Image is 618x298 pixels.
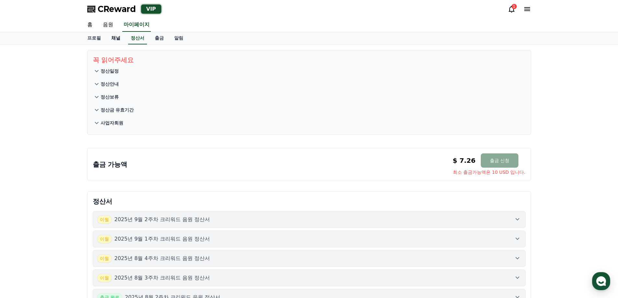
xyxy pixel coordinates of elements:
[101,81,119,87] p: 정산안내
[128,32,147,44] a: 정산서
[122,18,151,32] a: 마이페이지
[98,4,136,14] span: CReward
[115,235,210,243] p: 2025년 9월 1주차 크리워드 음원 정산서
[59,216,67,221] span: 대화
[97,254,112,263] span: 이월
[150,32,169,44] a: 출금
[97,235,112,243] span: 이월
[512,4,517,9] div: 1
[141,5,161,14] div: VIP
[20,215,24,221] span: 홈
[101,68,119,74] p: 정산일정
[101,107,134,113] p: 정산금 유효기간
[97,215,112,224] span: 이월
[453,169,526,175] span: 최소 출금가능액은 10 USD 입니다.
[82,32,106,44] a: 프로필
[100,215,108,221] span: 설정
[82,18,98,32] a: 홈
[93,160,127,169] p: 출금 가능액
[93,116,526,129] button: 사업자회원
[115,216,210,223] p: 2025년 9월 2주차 크리워드 음원 정산서
[115,274,210,282] p: 2025년 8월 3주차 크리워드 음원 정산서
[101,120,123,126] p: 사업자회원
[453,156,476,165] p: $ 7.26
[93,250,526,267] button: 이월 2025년 8월 4주차 크리워드 음원 정산서
[97,274,112,282] span: 이월
[481,153,518,168] button: 출금 신청
[115,255,210,262] p: 2025년 8월 4주차 크리워드 음원 정산서
[2,206,43,222] a: 홈
[93,103,526,116] button: 정산금 유효기간
[93,269,526,286] button: 이월 2025년 8월 3주차 크리워드 음원 정산서
[508,5,515,13] a: 1
[106,32,126,44] a: 채널
[93,65,526,77] button: 정산일정
[93,77,526,90] button: 정산안내
[93,90,526,103] button: 정산보류
[93,55,526,65] p: 꼭 읽어주세요
[87,4,136,14] a: CReward
[93,197,526,206] p: 정산서
[84,206,125,222] a: 설정
[93,211,526,228] button: 이월 2025년 9월 2주차 크리워드 음원 정산서
[101,94,119,100] p: 정산보류
[169,32,188,44] a: 알림
[43,206,84,222] a: 대화
[98,18,118,32] a: 음원
[93,231,526,247] button: 이월 2025년 9월 1주차 크리워드 음원 정산서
